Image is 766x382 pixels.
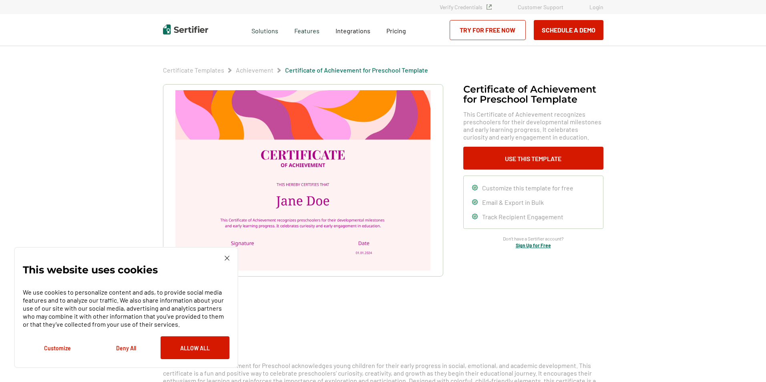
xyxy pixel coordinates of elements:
[463,147,603,170] button: Use This Template
[285,66,428,74] a: Certificate of Achievement for Preschool Template
[518,4,563,10] a: Customer Support
[482,184,573,192] span: Customize this template for free
[163,24,208,34] img: Sertifier | Digital Credentialing Platform
[175,90,430,271] img: Certificate of Achievement for Preschool Template
[440,4,492,10] a: Verify Credentials
[386,25,406,35] a: Pricing
[23,266,158,274] p: This website uses cookies
[294,25,320,35] span: Features
[463,84,603,104] h1: Certificate of Achievement for Preschool Template
[23,288,229,328] p: We use cookies to personalize content and ads, to provide social media features and to analyze ou...
[463,110,603,141] span: This Certificate of Achievement recognizes preschoolers for their developmental milestones and ea...
[92,336,161,359] button: Deny All
[450,20,526,40] a: Try for Free Now
[336,27,370,34] span: Integrations
[251,25,278,35] span: Solutions
[534,20,603,40] button: Schedule a Demo
[482,213,563,220] span: Track Recipient Engagement
[482,198,544,206] span: Email & Export in Bulk
[386,27,406,34] span: Pricing
[487,4,492,10] img: Verified
[23,336,92,359] button: Customize
[336,25,370,35] a: Integrations
[225,256,229,261] img: Cookie Popup Close
[161,336,229,359] button: Allow All
[236,66,273,74] a: Achievement
[163,66,428,74] div: Breadcrumb
[516,243,551,248] a: Sign Up for Free
[589,4,603,10] a: Login
[726,344,766,382] iframe: Chat Widget
[503,235,564,243] span: Don’t have a Sertifier account?
[163,66,224,74] a: Certificate Templates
